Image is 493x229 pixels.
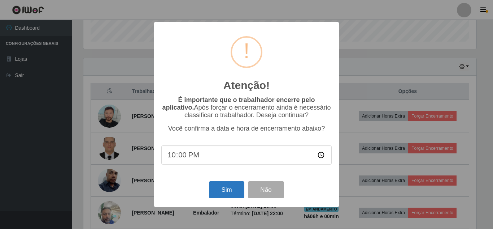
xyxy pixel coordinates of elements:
[209,181,244,198] button: Sim
[162,96,315,111] b: É importante que o trabalhador encerre pelo aplicativo.
[161,96,332,119] p: Após forçar o encerramento ainda é necessário classificar o trabalhador. Deseja continuar?
[223,79,270,92] h2: Atenção!
[161,125,332,132] p: Você confirma a data e hora de encerramento abaixo?
[248,181,284,198] button: Não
